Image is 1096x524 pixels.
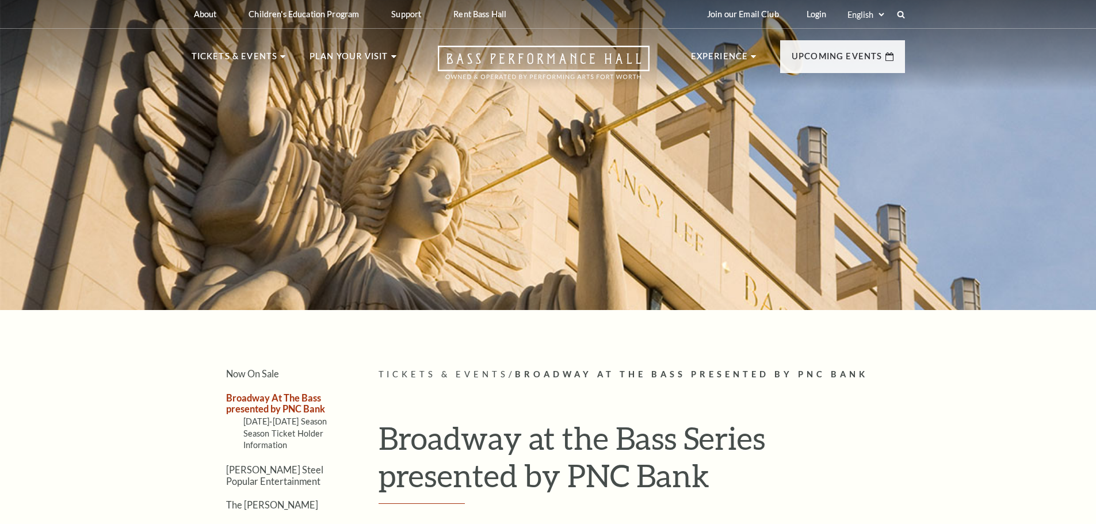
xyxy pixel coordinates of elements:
a: Broadway At The Bass presented by PNC Bank [226,392,325,414]
span: Broadway At The Bass presented by PNC Bank [515,369,868,379]
p: Support [391,9,421,19]
p: About [194,9,217,19]
p: / [379,368,905,382]
a: Now On Sale [226,368,279,379]
p: Children's Education Program [249,9,359,19]
a: [DATE]-[DATE] Season [243,416,327,426]
select: Select: [845,9,886,20]
h1: Broadway at the Bass Series presented by PNC Bank [379,419,905,504]
p: Rent Bass Hall [453,9,506,19]
span: Tickets & Events [379,369,509,379]
p: Plan Your Visit [310,49,388,70]
p: Experience [691,49,749,70]
p: Tickets & Events [192,49,278,70]
p: Upcoming Events [792,49,883,70]
a: [PERSON_NAME] Steel Popular Entertainment [226,464,323,486]
a: Season Ticket Holder Information [243,429,324,450]
a: The [PERSON_NAME] [226,499,318,510]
